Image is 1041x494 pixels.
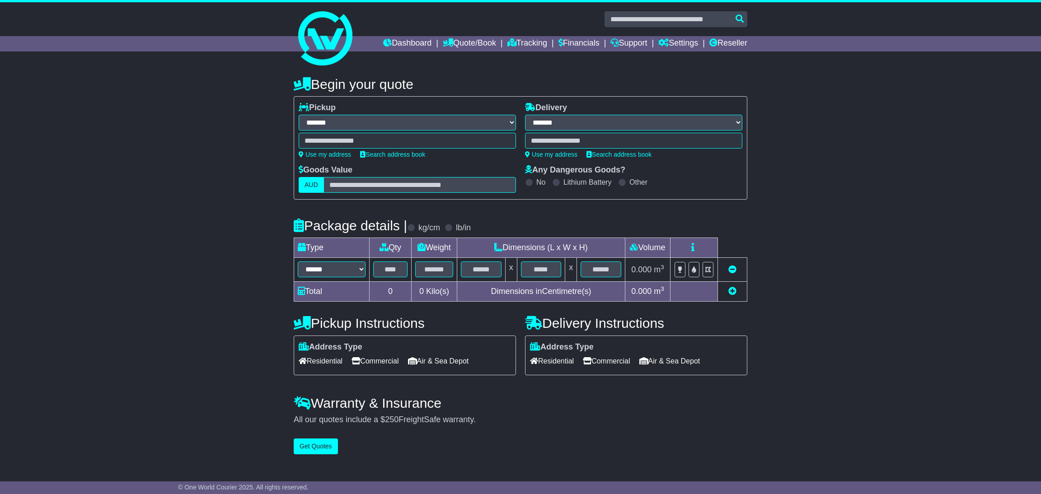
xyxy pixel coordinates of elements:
[352,354,399,368] span: Commercial
[370,281,412,301] td: 0
[654,265,664,274] span: m
[610,36,647,51] a: Support
[658,36,698,51] a: Settings
[299,151,351,158] a: Use my address
[625,238,670,258] td: Volume
[299,177,324,193] label: AUD
[583,354,630,368] span: Commercial
[507,36,547,51] a: Tracking
[294,77,747,92] h4: Begin your quote
[294,415,747,425] div: All our quotes include a $ FreightSafe warranty.
[299,354,342,368] span: Residential
[530,354,574,368] span: Residential
[639,354,700,368] span: Air & Sea Depot
[456,223,471,233] label: lb/in
[525,165,625,175] label: Any Dangerous Goods?
[709,36,747,51] a: Reseller
[385,415,399,424] span: 250
[299,342,362,352] label: Address Type
[419,287,424,296] span: 0
[631,265,652,274] span: 0.000
[418,223,440,233] label: kg/cm
[586,151,652,158] a: Search address book
[525,151,577,158] a: Use my address
[294,238,370,258] td: Type
[654,287,664,296] span: m
[525,103,567,113] label: Delivery
[536,178,545,186] label: No
[661,285,664,292] sup: 3
[530,342,594,352] label: Address Type
[728,287,736,296] a: Add new item
[525,316,747,331] h4: Delivery Instructions
[299,103,336,113] label: Pickup
[631,287,652,296] span: 0.000
[383,36,431,51] a: Dashboard
[294,281,370,301] td: Total
[558,36,600,51] a: Financials
[294,438,338,454] button: Get Quotes
[412,281,457,301] td: Kilo(s)
[457,238,625,258] td: Dimensions (L x W x H)
[457,281,625,301] td: Dimensions in Centimetre(s)
[178,484,309,491] span: © One World Courier 2025. All rights reserved.
[629,178,647,186] label: Other
[505,258,517,281] td: x
[728,265,736,274] a: Remove this item
[294,316,516,331] h4: Pickup Instructions
[299,165,352,175] label: Goods Value
[412,238,457,258] td: Weight
[661,264,664,270] sup: 3
[563,178,612,186] label: Lithium Battery
[294,396,747,410] h4: Warranty & Insurance
[294,218,407,233] h4: Package details |
[565,258,577,281] td: x
[408,354,469,368] span: Air & Sea Depot
[443,36,496,51] a: Quote/Book
[370,238,412,258] td: Qty
[360,151,425,158] a: Search address book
